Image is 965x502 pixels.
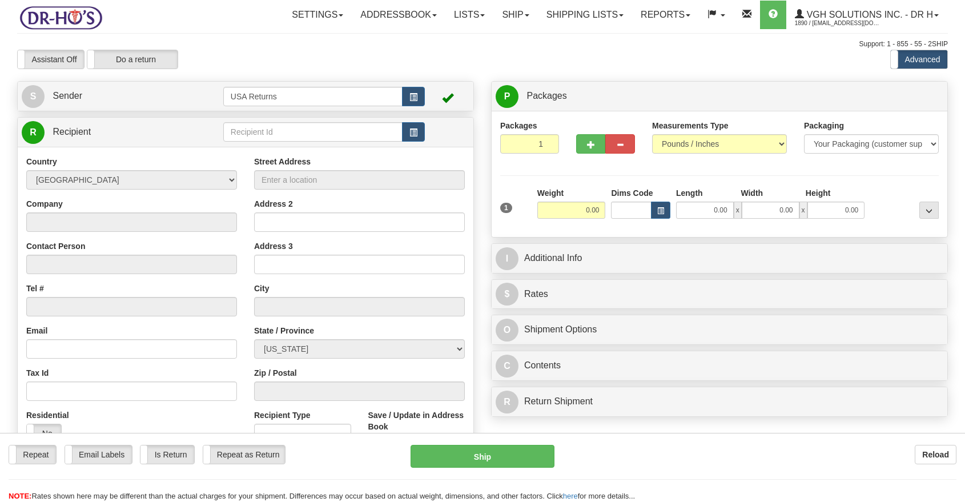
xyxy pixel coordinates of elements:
[676,187,703,199] label: Length
[26,156,57,167] label: Country
[804,10,933,19] span: VGH Solutions Inc. - Dr H
[799,202,807,219] span: x
[611,187,653,199] label: Dims Code
[563,492,578,500] a: here
[65,445,132,464] label: Email Labels
[26,283,44,294] label: Tel #
[496,85,518,108] span: P
[9,492,31,500] span: NOTE:
[26,367,49,379] label: Tax Id
[254,367,297,379] label: Zip / Postal
[26,240,85,252] label: Contact Person
[734,202,742,219] span: x
[26,198,63,210] label: Company
[915,445,956,464] button: Reload
[223,122,403,142] input: Recipient Id
[223,87,403,106] input: Sender Id
[411,445,554,468] button: Ship
[786,1,947,29] a: VGH Solutions Inc. - Dr H 1890 / [EMAIL_ADDRESS][DOMAIN_NAME]
[538,1,632,29] a: Shipping lists
[922,450,949,459] b: Reload
[22,121,201,144] a: R Recipient
[27,424,61,443] label: No
[18,50,84,69] label: Assistant Off
[87,50,178,69] label: Do a return
[17,3,104,32] img: logo1890.jpg
[26,325,47,336] label: Email
[352,1,445,29] a: Addressbook
[254,240,293,252] label: Address 3
[17,39,948,49] div: Support: 1 - 855 - 55 - 2SHIP
[500,120,537,131] label: Packages
[53,127,91,136] span: Recipient
[53,91,82,101] span: Sender
[891,50,947,69] label: Advanced
[496,247,943,270] a: IAdditional Info
[496,247,518,270] span: I
[496,283,518,306] span: $
[203,445,285,464] label: Repeat as Return
[22,85,45,108] span: S
[632,1,699,29] a: Reports
[254,325,314,336] label: State / Province
[496,354,943,377] a: CContents
[741,187,763,199] label: Width
[526,91,566,101] span: Packages
[26,409,69,421] label: Residential
[283,1,352,29] a: Settings
[919,202,939,219] div: ...
[496,391,518,413] span: R
[652,120,729,131] label: Measurements Type
[795,18,880,29] span: 1890 / [EMAIL_ADDRESS][DOMAIN_NAME]
[254,156,311,167] label: Street Address
[254,409,311,421] label: Recipient Type
[500,203,512,213] span: 1
[537,187,564,199] label: Weight
[9,445,56,464] label: Repeat
[254,170,465,190] input: Enter a location
[22,121,45,144] span: R
[254,198,293,210] label: Address 2
[806,187,831,199] label: Height
[445,1,493,29] a: Lists
[254,283,269,294] label: City
[496,85,943,108] a: P Packages
[939,192,964,309] iframe: chat widget
[140,445,194,464] label: Is Return
[493,1,537,29] a: Ship
[496,319,518,342] span: O
[804,120,844,131] label: Packaging
[496,283,943,306] a: $Rates
[368,409,465,432] label: Save / Update in Address Book
[22,85,223,108] a: S Sender
[496,318,943,342] a: OShipment Options
[496,355,518,377] span: C
[496,390,943,413] a: RReturn Shipment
